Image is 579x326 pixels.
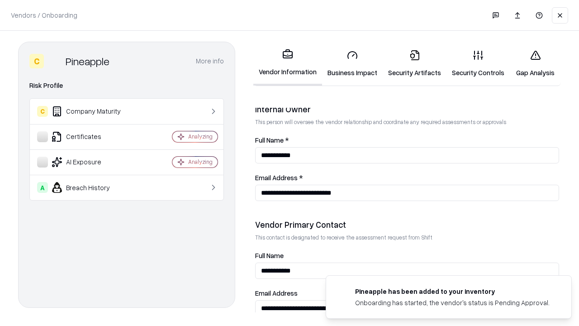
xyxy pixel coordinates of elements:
button: More info [196,53,224,69]
div: C [37,106,48,117]
a: Gap Analysis [510,43,561,85]
div: C [29,54,44,68]
a: Vendor Information [253,42,322,86]
a: Security Controls [446,43,510,85]
img: Pineapple [47,54,62,68]
div: Company Maturity [37,106,145,117]
p: This contact is designated to receive the assessment request from Shift [255,234,559,241]
div: Breach History [37,182,145,193]
label: Email Address [255,290,559,297]
div: Analyzing [188,158,213,166]
label: Full Name [255,252,559,259]
a: Security Artifacts [383,43,446,85]
div: Onboarding has started, the vendor's status is Pending Approval. [355,298,550,307]
div: Certificates [37,131,145,142]
label: Email Address * [255,174,559,181]
img: pineappleenergy.com [337,287,348,297]
a: Business Impact [322,43,383,85]
div: Analyzing [188,133,213,140]
div: Pineapple [66,54,109,68]
p: This person will oversee the vendor relationship and coordinate any required assessments or appro... [255,118,559,126]
div: Vendor Primary Contact [255,219,559,230]
label: Full Name * [255,137,559,144]
div: Internal Owner [255,104,559,115]
div: AI Exposure [37,157,145,168]
div: A [37,182,48,193]
div: Risk Profile [29,80,224,91]
p: Vendors / Onboarding [11,10,77,20]
div: Pineapple has been added to your inventory [355,287,550,296]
